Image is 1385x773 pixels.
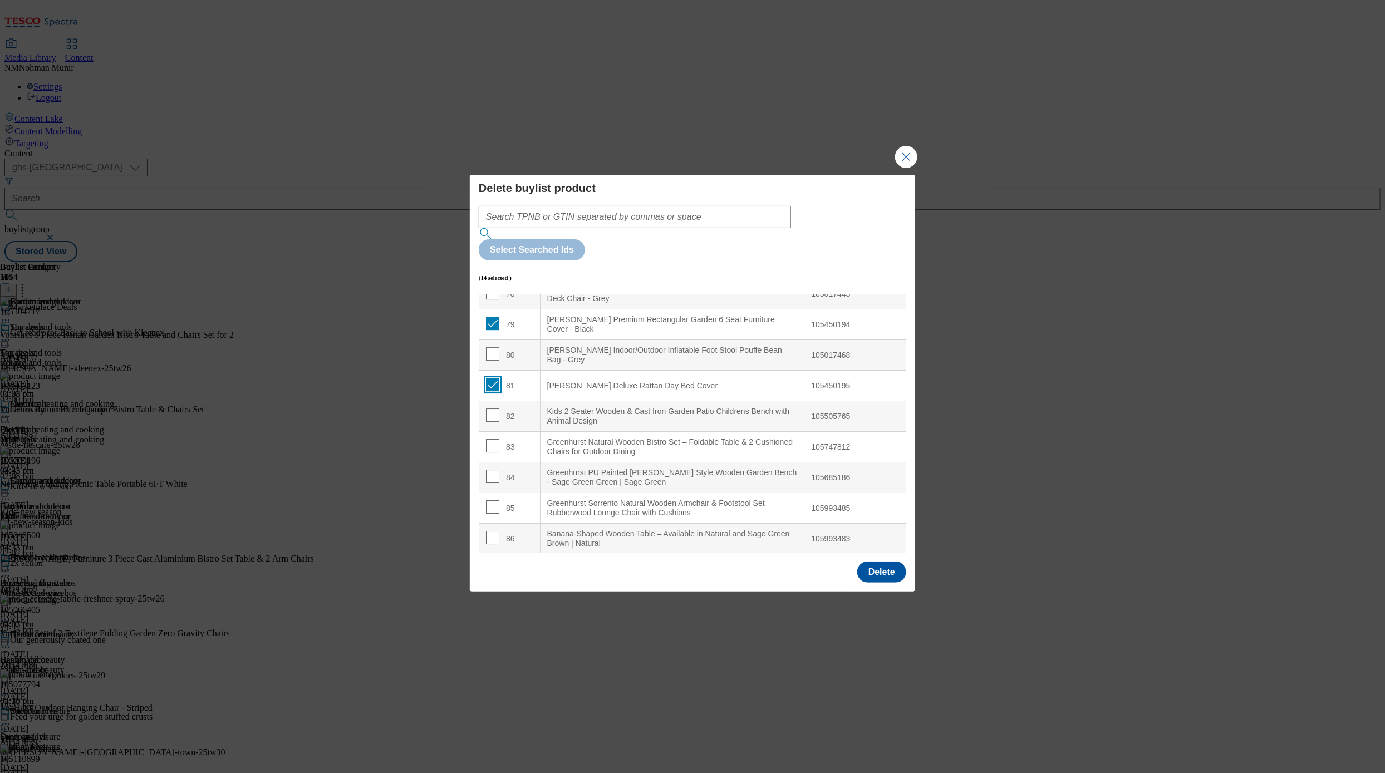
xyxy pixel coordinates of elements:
[811,381,899,391] div: 105450195
[486,531,533,547] div: 86
[486,408,533,425] div: 82
[811,412,899,422] div: 105505765
[547,315,798,334] div: [PERSON_NAME] Premium Rectangular Garden 6 Seat Furniture Cover - Black
[479,274,512,281] h6: (14 selected )
[811,534,899,544] div: 105993483
[547,381,798,391] div: [PERSON_NAME] Deluxe Rattan Day Bed Cover
[470,175,915,592] div: Modal
[811,442,899,452] div: 105747812
[811,473,899,483] div: 105685186
[811,320,899,330] div: 105450194
[895,146,917,168] button: Close Modal
[547,468,798,488] div: Greenhurst PU Painted [PERSON_NAME] Style Wooden Garden Bench - Sage Green Green | Sage Green
[486,439,533,455] div: 83
[811,351,899,361] div: 105017468
[547,407,798,426] div: Kids 2 Seater Wooden & Cast Iron Garden Patio Childrens Bench with Animal Design
[857,562,906,583] button: Delete
[486,500,533,516] div: 85
[479,206,791,228] input: Search TPNB or GTIN separated by commas or space
[486,347,533,363] div: 80
[479,239,585,260] button: Select Searched Ids
[547,529,798,549] div: Banana-Shaped Wooden Table – Available in Natural and Sage Green Brown | Natural
[486,378,533,394] div: 81
[479,181,906,195] h4: Delete buylist product
[547,437,798,457] div: Greenhurst Natural Wooden Bistro Set – Foldable Table & 2 Cushioned Chairs for Outdoor Dining
[811,504,899,514] div: 105993485
[486,317,533,333] div: 79
[547,346,798,365] div: [PERSON_NAME] Indoor/Outdoor Inflatable Foot Stool Pouffe Bean Bag - Grey
[547,499,798,518] div: Greenhurst Sorrento Natural Wooden Armchair & Footstool Set – Rubberwood Lounge Chair with Cushions
[486,470,533,486] div: 84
